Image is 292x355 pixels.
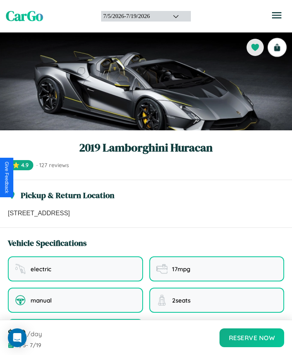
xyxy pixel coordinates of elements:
div: Give Feedback [4,162,9,193]
div: Open Intercom Messenger [8,328,27,347]
span: electric [31,265,51,273]
span: 2 seats [172,297,190,304]
span: ⭐ 4.9 [8,160,33,170]
span: · 127 reviews [36,162,69,169]
span: 7 / 5 - 7 / 19 [16,342,41,349]
span: 17 mpg [172,265,190,273]
img: seating [156,295,167,306]
p: [STREET_ADDRESS] [8,209,284,218]
img: fuel efficiency [156,263,167,274]
h1: 2019 Lamborghini Huracan [8,140,284,155]
span: manual [31,297,52,304]
h3: Pickup & Return Location [21,189,114,201]
span: $ 170 [8,326,25,339]
h3: Vehicle Specifications [8,237,87,249]
div: 7 / 5 / 2026 - 7 / 19 / 2026 [103,13,163,20]
span: /day [27,330,42,338]
img: fuel type [15,263,26,274]
span: CarGo [6,7,43,25]
button: Reserve Now [219,328,285,347]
